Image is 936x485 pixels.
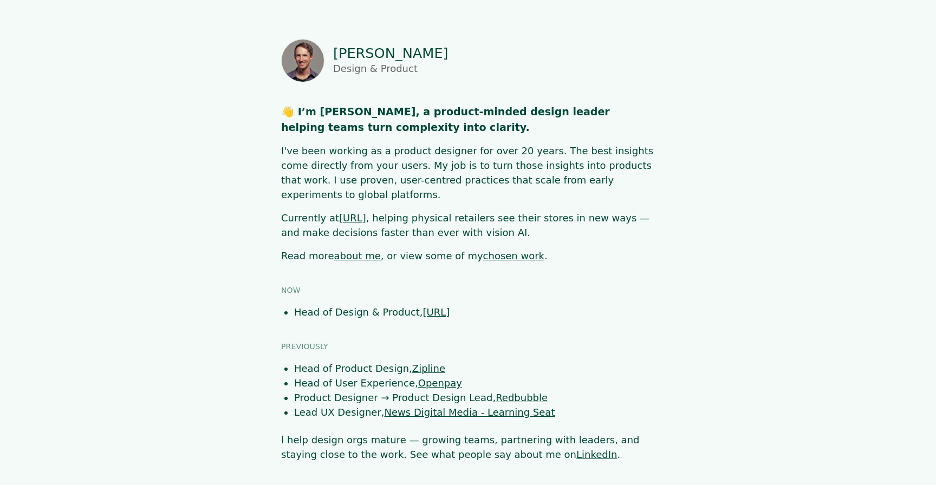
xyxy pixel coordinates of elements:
li: Lead UX Designer, [294,405,655,420]
a: Openpay [418,377,462,389]
li: Head of Product Design, [294,361,655,376]
p: I help design orgs mature — growing teams, partnering with leaders, and staying close to the work... [281,432,655,462]
p: I've been working as a product designer for over 20 years. The best insights come directly from y... [281,143,655,202]
li: Head of Design & Product, [294,305,655,319]
a: [URL] [339,212,366,224]
p: [PERSON_NAME] [333,45,448,61]
p: Read more , or view some of my . [281,248,655,263]
li: Product Designer → Product Design Lead, [294,390,655,405]
img: Photo of Shaun Byrne [281,39,324,82]
li: Head of User Experience, [294,376,655,390]
a: LinkedIn [576,449,617,460]
a: [URL] [423,306,450,318]
a: chosen work [483,250,544,261]
p: Design & Product [333,61,448,76]
a: News Digital Media - Learning Seat [385,407,555,418]
a: about me [334,250,381,261]
h3: Now [281,285,655,296]
h1: 👋 I’m [PERSON_NAME], a product-minded design leader helping teams turn complexity into clarity. [281,104,655,135]
a: Zipline [412,363,445,374]
p: Currently at , helping physical retailers see their stores in new ways — and make decisions faste... [281,211,655,240]
a: Redbubble [496,392,548,403]
h3: Previously [281,341,655,352]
